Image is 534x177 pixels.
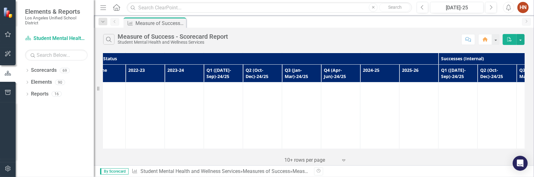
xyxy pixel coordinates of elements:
[3,7,14,18] img: ClearPoint Strategy
[118,40,228,45] div: Student Mental Health and Wellness Services
[432,4,481,12] div: [DATE]-25
[55,80,65,85] div: 90
[100,168,129,175] span: By Scorecard
[388,5,402,10] span: Search
[243,168,290,174] a: Measures of Success
[292,168,379,174] div: Measure of Success - Scorecard Report
[31,67,57,74] a: Scorecards
[31,91,48,98] a: Reports
[430,2,484,13] button: [DATE]-25
[282,69,321,156] td: Double-Click to Edit
[25,35,88,42] a: Student Mental Health and Wellness Services
[127,2,412,13] input: Search ClearPoint...
[126,69,165,156] td: Double-Click to Edit
[513,156,528,171] div: Open Intercom Messenger
[118,33,228,40] div: Measure of Success - Scorecard Report
[379,3,410,12] button: Search
[25,50,88,61] input: Search Below...
[360,69,399,156] td: Double-Click to Edit
[243,69,282,156] td: Double-Click to Edit
[25,8,88,15] span: Elements & Reports
[165,69,204,156] td: Double-Click to Edit
[60,68,70,73] div: 69
[87,69,126,156] td: Double-Click to Edit
[478,69,517,167] td: Double-Click to Edit
[517,2,529,13] button: HN
[140,168,240,174] a: Student Mental Health and Wellness Services
[135,19,185,27] div: Measure of Success - Scorecard Report
[25,15,88,26] small: Los Angeles Unified School District
[132,168,309,175] div: » »
[31,79,52,86] a: Elements
[204,69,243,156] td: Double-Click to Edit
[399,69,439,156] td: Double-Click to Edit
[52,91,62,97] div: 16
[439,69,478,167] td: Double-Click to Edit
[321,69,360,156] td: Double-Click to Edit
